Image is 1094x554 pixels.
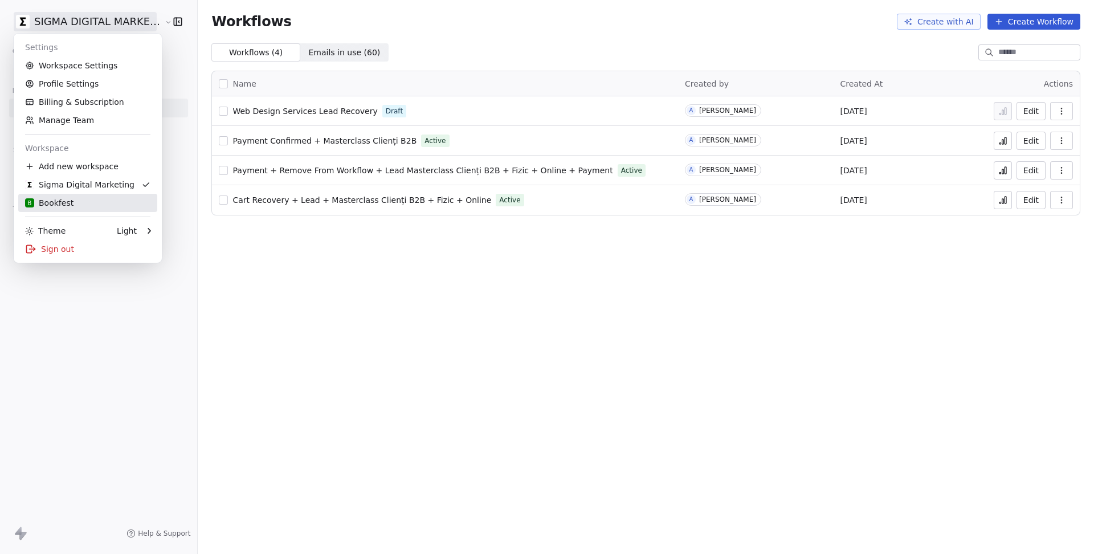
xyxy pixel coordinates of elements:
[117,225,137,237] div: Light
[18,56,157,75] a: Workspace Settings
[25,180,34,189] img: Favicon.jpg
[18,38,157,56] div: Settings
[25,179,134,190] div: Sigma Digital Marketing
[25,197,74,209] div: Bookfest
[18,157,157,176] div: Add new workspace
[25,225,66,237] div: Theme
[18,240,157,258] div: Sign out
[18,75,157,93] a: Profile Settings
[18,139,157,157] div: Workspace
[18,93,157,111] a: Billing & Subscription
[18,111,157,129] a: Manage Team
[28,199,32,207] span: B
